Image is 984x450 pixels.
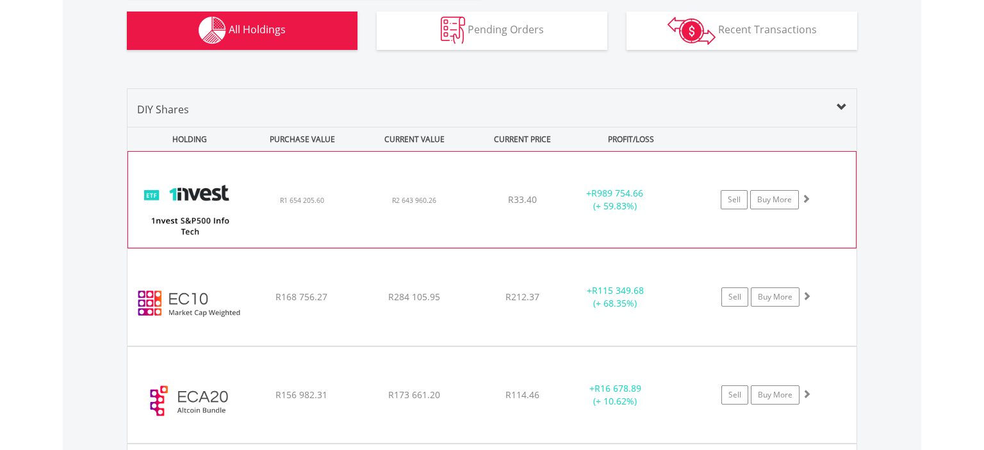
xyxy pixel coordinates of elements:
[508,193,537,205] span: R33.40
[247,127,357,151] div: PURCHASE VALUE
[505,389,539,401] span: R114.46
[128,127,245,151] div: HOLDING
[135,168,245,245] img: EQU.ZA.ETF5IT.png
[721,385,748,405] a: Sell
[721,190,748,209] a: Sell
[199,17,226,44] img: holdings-wht.png
[567,284,664,310] div: + (+ 68.35%)
[591,187,643,199] span: R989 754.66
[567,187,663,213] div: + (+ 59.83%)
[127,12,357,50] button: All Holdings
[280,196,324,205] span: R1 654 205.60
[567,382,664,408] div: + (+ 10.62%)
[275,389,327,401] span: R156 982.31
[137,102,189,117] span: DIY Shares
[668,17,716,45] img: transactions-zar-wht.png
[275,291,327,303] span: R168 756.27
[592,284,644,296] span: R115 349.68
[388,389,440,401] span: R173 661.20
[718,22,817,36] span: Recent Transactions
[134,265,244,342] img: EC10.EC.EC10.png
[392,196,436,205] span: R2 643 960.26
[359,127,469,151] div: CURRENT VALUE
[471,127,573,151] div: CURRENT PRICE
[377,12,607,50] button: Pending Orders
[751,385,799,405] a: Buy More
[468,22,544,36] span: Pending Orders
[751,287,799,307] a: Buy More
[388,291,440,303] span: R284 105.95
[229,22,286,36] span: All Holdings
[627,12,857,50] button: Recent Transactions
[594,382,641,394] span: R16 678.89
[441,17,465,44] img: pending_instructions-wht.png
[134,363,244,440] img: ECA20.EC.ECA20.png
[576,127,685,151] div: PROFIT/LOSS
[721,287,748,307] a: Sell
[750,190,799,209] a: Buy More
[505,291,539,303] span: R212.37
